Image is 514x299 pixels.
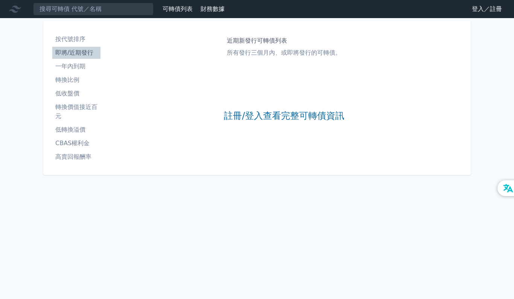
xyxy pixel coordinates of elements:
li: 高賣回報酬率 [52,152,100,161]
li: 低收盤價 [52,89,100,98]
a: 可轉債列表 [163,5,193,12]
p: 所有發行三個月內、或即將發行的可轉債。 [227,48,341,57]
a: 高賣回報酬率 [52,151,100,163]
a: 轉換比例 [52,74,100,86]
li: 低轉換溢價 [52,125,100,134]
a: 低轉換溢價 [52,124,100,136]
li: 轉換比例 [52,75,100,84]
li: CBAS權利金 [52,139,100,148]
li: 即將/近期發行 [52,48,100,57]
a: 即將/近期發行 [52,47,100,59]
a: 註冊/登入查看完整可轉債資訊 [224,110,344,122]
a: 一年內到期 [52,60,100,72]
li: 一年內到期 [52,62,100,71]
a: 財務數據 [201,5,225,12]
li: 轉換價值接近百元 [52,103,100,121]
li: 按代號排序 [52,35,100,44]
a: 低收盤價 [52,87,100,100]
a: CBAS權利金 [52,137,100,149]
a: 登入／註冊 [466,3,508,15]
a: 轉換價值接近百元 [52,101,100,122]
input: 搜尋可轉債 代號／名稱 [33,3,154,15]
a: 按代號排序 [52,33,100,45]
h1: 近期新發行可轉債列表 [227,36,341,45]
